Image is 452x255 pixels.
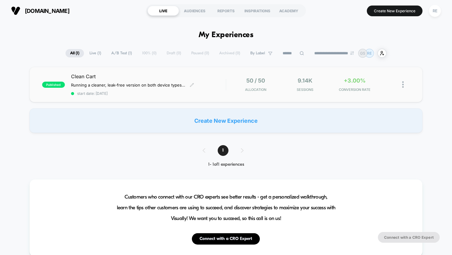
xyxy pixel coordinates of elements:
div: 1 - 1 of 1 experiences [196,162,256,167]
button: Create New Experience [367,6,422,16]
button: Connect with a CRO Expert [192,233,260,245]
span: start date: [DATE] [71,91,226,96]
div: INSPIRATIONS [242,6,273,16]
div: ACADEMY [273,6,304,16]
span: Allocation [245,87,266,92]
h1: My Experiences [199,31,254,40]
div: REPORTS [210,6,242,16]
span: 50 / 50 [246,77,265,84]
span: Live ( 1 ) [85,49,106,57]
img: Visually logo [11,6,20,15]
span: [DOMAIN_NAME] [25,8,69,14]
div: AUDIENCES [179,6,210,16]
p: GS [360,51,365,56]
span: By Label [250,51,265,56]
span: Sessions [282,87,328,92]
button: Connect with a CRO Expert [378,232,440,243]
div: Create New Experience [30,108,423,133]
span: Customers who connect with our CRO experts see better results - get a personalized walkthrough, l... [117,192,335,224]
button: RE [427,5,443,17]
span: A/B Test ( 1 ) [107,49,137,57]
div: LIVE [148,6,179,16]
span: CONVERSION RATE [331,87,378,92]
p: RE [367,51,372,56]
span: +3.00% [344,77,366,84]
span: published [42,82,65,88]
span: All ( 1 ) [65,49,84,57]
button: [DOMAIN_NAME] [9,6,71,16]
span: Clean Cart [71,73,226,79]
span: Running a cleaner, leak-free version on both device types. Removed Nosto (x2), book, Trustpilot c... [71,83,185,87]
img: end [350,51,354,55]
span: 9.14k [298,77,312,84]
img: close [402,81,404,88]
span: 1 [218,145,228,156]
div: RE [429,5,441,17]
